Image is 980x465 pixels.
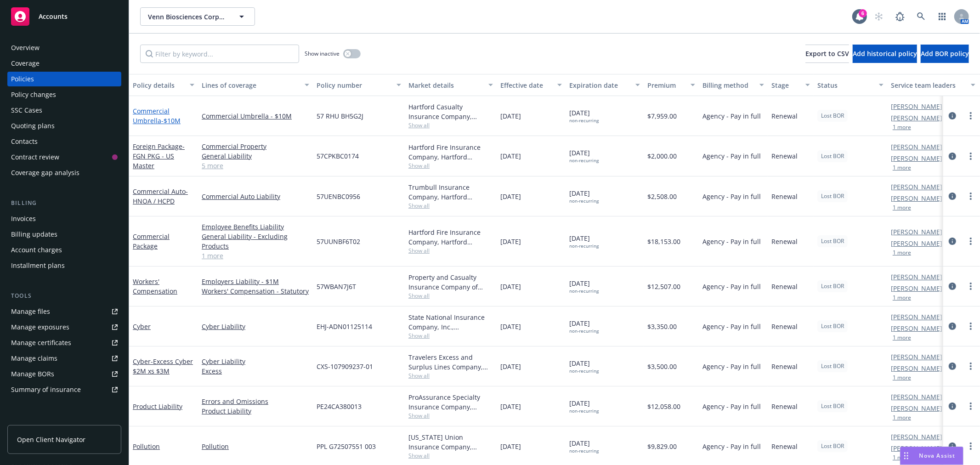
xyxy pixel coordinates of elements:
[500,80,552,90] div: Effective date
[853,45,917,63] button: Add historical policy
[821,152,844,160] span: Lost BOR
[821,442,844,450] span: Lost BOR
[7,4,121,29] a: Accounts
[133,442,160,451] a: Pollution
[11,134,38,149] div: Contacts
[891,142,942,152] a: [PERSON_NAME]
[644,74,699,96] button: Premium
[771,322,798,331] span: Renewal
[133,357,193,375] span: - Excess Cyber $2M xs $3M
[821,402,844,410] span: Lost BOR
[500,442,521,451] span: [DATE]
[7,227,121,242] a: Billing updates
[699,74,768,96] button: Billing method
[408,182,493,202] div: Trumbull Insurance Company, Hartford Insurance Group
[317,192,360,201] span: 57UENBC0956
[148,12,227,22] span: Venn Biosciences Corporation
[202,322,309,331] a: Cyber Liability
[569,148,599,164] span: [DATE]
[647,237,680,246] span: $18,153.00
[569,318,599,334] span: [DATE]
[702,402,761,411] span: Agency - Pay in full
[647,322,677,331] span: $3,350.00
[202,397,309,406] a: Errors and Omissions
[702,237,761,246] span: Agency - Pay in full
[891,193,942,203] a: [PERSON_NAME]
[317,111,363,121] span: 57 RHU BH5G2J
[569,328,599,334] div: non-recurring
[569,158,599,164] div: non-recurring
[702,80,754,90] div: Billing method
[647,192,677,201] span: $2,508.00
[133,142,185,170] span: - FGN PKG - US Master
[965,441,976,452] a: more
[891,80,965,90] div: Service team leaders
[11,103,42,118] div: SSC Cases
[11,351,57,366] div: Manage claims
[887,74,979,96] button: Service team leaders
[921,45,969,63] button: Add BOR policy
[7,134,121,149] a: Contacts
[408,452,493,459] span: Show all
[771,80,800,90] div: Stage
[7,335,121,350] a: Manage certificates
[912,7,930,26] a: Search
[947,110,958,121] a: circleInformation
[39,13,68,20] span: Accounts
[7,56,121,71] a: Coverage
[202,142,309,151] a: Commercial Property
[500,402,521,411] span: [DATE]
[202,251,309,261] a: 1 more
[821,112,844,120] span: Lost BOR
[140,7,255,26] button: Venn Biosciences Corporation
[313,74,405,96] button: Policy number
[11,382,81,397] div: Summary of insurance
[893,375,911,380] button: 1 more
[408,272,493,292] div: Property and Casualty Insurance Company of [GEOGRAPHIC_DATA], Hartford Insurance Group
[947,401,958,412] a: circleInformation
[569,448,599,454] div: non-recurring
[893,295,911,301] button: 1 more
[11,119,55,133] div: Quoting plans
[891,227,942,237] a: [PERSON_NAME]
[870,7,888,26] a: Start snowing
[7,320,121,335] a: Manage exposures
[129,74,198,96] button: Policy details
[965,151,976,162] a: more
[569,408,599,414] div: non-recurring
[647,442,677,451] span: $9,829.00
[702,151,761,161] span: Agency - Pay in full
[202,151,309,161] a: General Liability
[569,278,599,294] span: [DATE]
[7,150,121,164] a: Contract review
[569,198,599,204] div: non-recurring
[408,392,493,412] div: ProAssurance Specialty Insurance Company, Medmarc
[647,402,680,411] span: $12,058.00
[891,238,942,248] a: [PERSON_NAME]
[891,102,942,111] a: [PERSON_NAME]
[497,74,566,96] button: Effective date
[202,192,309,201] a: Commercial Auto Liability
[11,304,50,319] div: Manage files
[891,272,942,282] a: [PERSON_NAME]
[202,286,309,296] a: Workers' Compensation - Statutory
[408,247,493,255] span: Show all
[7,351,121,366] a: Manage claims
[771,402,798,411] span: Renewal
[947,281,958,292] a: circleInformation
[569,188,599,204] span: [DATE]
[408,412,493,420] span: Show all
[408,162,493,170] span: Show all
[771,282,798,291] span: Renewal
[569,243,599,249] div: non-recurring
[7,243,121,257] a: Account charges
[821,192,844,200] span: Lost BOR
[7,103,121,118] a: SSC Cases
[202,222,309,232] a: Employee Benefits Liability
[771,442,798,451] span: Renewal
[133,402,182,411] a: Product Liability
[821,282,844,290] span: Lost BOR
[817,80,873,90] div: Status
[569,438,599,454] span: [DATE]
